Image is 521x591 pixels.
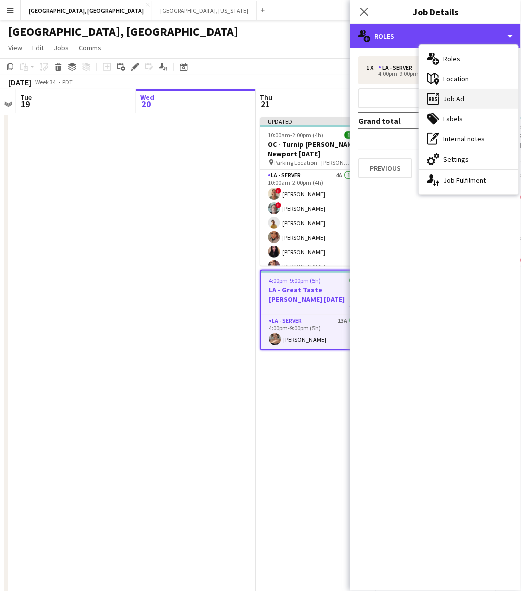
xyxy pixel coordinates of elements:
[268,131,324,139] span: 10:00am-2:00pm (4h)
[21,1,152,20] button: [GEOGRAPHIC_DATA], [GEOGRAPHIC_DATA]
[419,149,518,169] div: Settings
[20,93,32,102] span: Tue
[349,304,364,312] span: 1 Role
[276,202,282,208] span: !
[358,113,466,129] td: Grand total
[276,188,282,194] span: !
[350,277,364,284] span: 1/1
[358,88,513,108] button: Add role
[8,77,31,87] div: [DATE]
[260,93,273,102] span: Thu
[419,89,518,109] div: Job Ad
[358,158,412,178] button: Previous
[366,64,378,71] div: 1 x
[75,41,106,54] a: Comms
[350,24,521,48] div: Roles
[366,71,494,76] div: 4:00pm-9:00pm (5h)
[260,140,373,158] h3: OC - Turnip [PERSON_NAME] Newport [DATE]
[139,98,154,110] span: 20
[50,41,73,54] a: Jobs
[269,277,321,284] span: 4:00pm-9:00pm (5h)
[378,64,416,71] div: LA - Server
[260,170,373,364] app-card-role: LA - Server4A12/1210:00am-2:00pm (4h)![PERSON_NAME]![PERSON_NAME][PERSON_NAME][PERSON_NAME][PERSO...
[8,24,238,39] h1: [GEOGRAPHIC_DATA], [GEOGRAPHIC_DATA]
[140,93,154,102] span: Wed
[8,43,22,52] span: View
[419,129,518,149] div: Internal notes
[33,78,58,86] span: Week 34
[19,98,32,110] span: 19
[260,117,373,125] div: Updated
[261,285,372,304] h3: LA - Great Taste [PERSON_NAME] [DATE]
[79,43,101,52] span: Comms
[32,43,44,52] span: Edit
[419,109,518,129] div: Labels
[152,1,257,20] button: [GEOGRAPHIC_DATA], [US_STATE]
[260,117,373,266] app-job-card: Updated10:00am-2:00pm (4h)12/12OC - Turnip [PERSON_NAME] Newport [DATE] Parking Location - [PERSO...
[4,41,26,54] a: View
[54,43,69,52] span: Jobs
[419,69,518,89] div: Location
[260,270,373,350] app-job-card: 4:00pm-9:00pm (5h)1/1LA - Great Taste [PERSON_NAME] [DATE]1 RoleLA - Server13A1/14:00pm-9:00pm (5...
[261,315,372,349] app-card-role: LA - Server13A1/14:00pm-9:00pm (5h)[PERSON_NAME]
[419,170,518,190] div: Job Fulfilment
[419,49,518,69] div: Roles
[62,78,73,86] div: PDT
[345,131,365,139] span: 12/12
[275,159,350,166] span: Parking Location - [PERSON_NAME][GEOGRAPHIC_DATA]
[350,5,521,18] h3: Job Details
[259,98,273,110] span: 21
[28,41,48,54] a: Edit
